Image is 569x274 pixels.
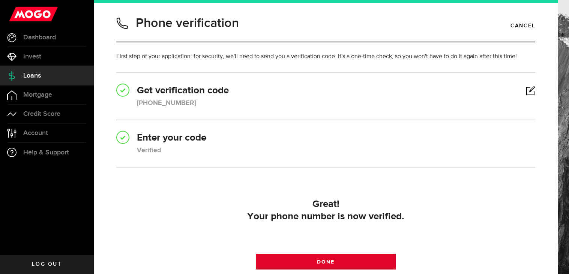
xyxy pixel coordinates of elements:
[121,211,531,223] div: Your phone number is now verified.
[317,259,335,265] span: Done
[116,52,535,61] p: First step of your application: for security, we'll need to send you a verification code. It's a ...
[256,254,395,270] a: Done
[23,72,41,79] span: Loans
[32,262,62,267] span: Log out
[6,3,29,25] button: Open LiveChat chat widget
[137,98,196,108] div: [PHONE_NUMBER]
[116,84,535,97] h2: Get verification code
[23,34,56,41] span: Dashboard
[23,149,69,156] span: Help & Support
[23,53,41,60] span: Invest
[137,145,161,156] div: Verified
[136,13,239,33] h1: Phone verification
[23,130,48,136] span: Account
[23,91,52,98] span: Mortgage
[116,132,535,145] h2: Enter your code
[121,198,531,211] h2: Great!
[510,19,535,32] a: Cancel
[23,111,60,117] span: Credit Score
